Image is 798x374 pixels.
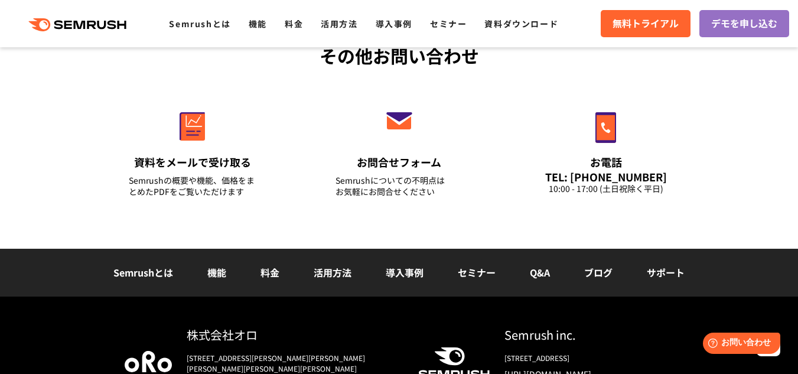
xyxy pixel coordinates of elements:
[711,16,777,31] span: デモを申し込む
[542,155,670,170] div: お電話
[613,16,679,31] span: 無料トライアル
[584,265,613,279] a: ブログ
[314,265,351,279] a: 活用方法
[386,265,424,279] a: 導入事例
[699,10,789,37] a: デモを申し込む
[125,351,172,372] img: oro company
[530,265,550,279] a: Q&A
[321,18,357,30] a: 活用方法
[504,326,674,343] div: Semrush inc.
[285,18,303,30] a: 料金
[89,43,709,69] div: その他お問い合わせ
[376,18,412,30] a: 導入事例
[207,265,226,279] a: 機能
[484,18,558,30] a: 資料ダウンロード
[249,18,267,30] a: 機能
[336,155,463,170] div: お問合せフォーム
[113,265,173,279] a: Semrushとは
[104,87,281,212] a: 資料をメールで受け取る Semrushの概要や機能、価格をまとめたPDFをご覧いただけます
[504,353,674,363] div: [STREET_ADDRESS]
[129,155,256,170] div: 資料をメールで受け取る
[647,265,685,279] a: サポート
[336,175,463,197] div: Semrushについての不明点は お気軽にお問合せください
[601,10,690,37] a: 無料トライアル
[169,18,230,30] a: Semrushとは
[458,265,496,279] a: セミナー
[129,175,256,197] div: Semrushの概要や機能、価格をまとめたPDFをご覧いただけます
[542,170,670,183] div: TEL: [PHONE_NUMBER]
[187,326,399,343] div: 株式会社オロ
[187,353,399,374] div: [STREET_ADDRESS][PERSON_NAME][PERSON_NAME][PERSON_NAME][PERSON_NAME][PERSON_NAME]
[693,328,785,361] iframe: Help widget launcher
[542,183,670,194] div: 10:00 - 17:00 (土日祝除く平日)
[430,18,467,30] a: セミナー
[311,87,488,212] a: お問合せフォーム Semrushについての不明点はお気軽にお問合せください
[260,265,279,279] a: 料金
